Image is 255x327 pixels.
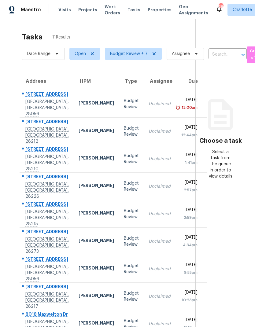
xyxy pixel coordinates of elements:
div: 2:59pm [180,215,198,221]
div: 2:57pm [180,187,198,193]
input: Search by address [209,50,230,59]
div: 10:23pm [180,297,198,303]
div: Select a task from the queue in order to view details [208,149,233,179]
th: Address [20,73,74,90]
div: Budget Review [124,235,139,248]
div: Budget Review [124,125,139,138]
span: Maestro [21,7,41,13]
span: Tasks [127,8,140,12]
div: Budget Review [124,180,139,193]
div: [DATE] [180,262,198,270]
span: Properties [148,7,172,13]
div: [PERSON_NAME] [79,292,114,300]
h2: Tasks [22,34,42,40]
div: 12:00am [180,105,198,111]
div: Unclaimed [149,101,171,107]
div: [DATE] [180,234,198,242]
th: Assignee [144,73,176,90]
div: [PERSON_NAME] [79,237,114,245]
h3: Choose a task [199,138,242,144]
div: Budget Review [124,153,139,165]
div: [PERSON_NAME] [79,100,114,108]
span: Open [75,51,86,57]
th: HPM [74,73,119,90]
span: Date Range [27,51,50,57]
th: Type [119,73,144,90]
span: Budget Review + 7 [110,51,148,57]
div: 9:55pm [180,270,198,276]
div: 1:41pm [180,160,198,166]
div: Unclaimed [149,238,171,244]
span: Geo Assignments [179,4,208,16]
div: [DATE] [180,317,198,325]
span: Projects [78,7,97,13]
div: Budget Review [124,290,139,303]
div: [DATE] [180,289,198,297]
span: Charlotte [233,7,252,13]
div: Unclaimed [149,266,171,272]
span: Work Orders [105,4,120,16]
div: [DATE] [180,152,198,160]
div: [DATE] [180,124,198,132]
span: 11 Results [52,34,70,40]
div: Unclaimed [149,183,171,189]
th: Due [176,73,207,90]
div: Budget Review [124,208,139,220]
div: 12:44pm [180,132,198,138]
img: Overdue Alarm Icon [176,105,180,111]
div: Unclaimed [149,211,171,217]
div: Unclaimed [149,321,171,327]
div: [DATE] [180,179,198,187]
div: Budget Review [124,98,139,110]
div: Unclaimed [149,293,171,299]
div: [DATE] [180,207,198,215]
div: Unclaimed [149,128,171,134]
div: 4:34pm [180,242,198,248]
div: [PERSON_NAME] [79,210,114,218]
div: Budget Review [124,263,139,275]
button: Open [239,50,247,59]
div: [DATE] [180,97,198,105]
div: [PERSON_NAME] [79,155,114,163]
div: Unclaimed [149,156,171,162]
span: Visits [58,7,71,13]
div: [PERSON_NAME] [79,265,114,273]
div: 38 [219,4,223,10]
span: Assignee [172,51,190,57]
div: [PERSON_NAME] [79,182,114,190]
div: [PERSON_NAME] [79,127,114,135]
